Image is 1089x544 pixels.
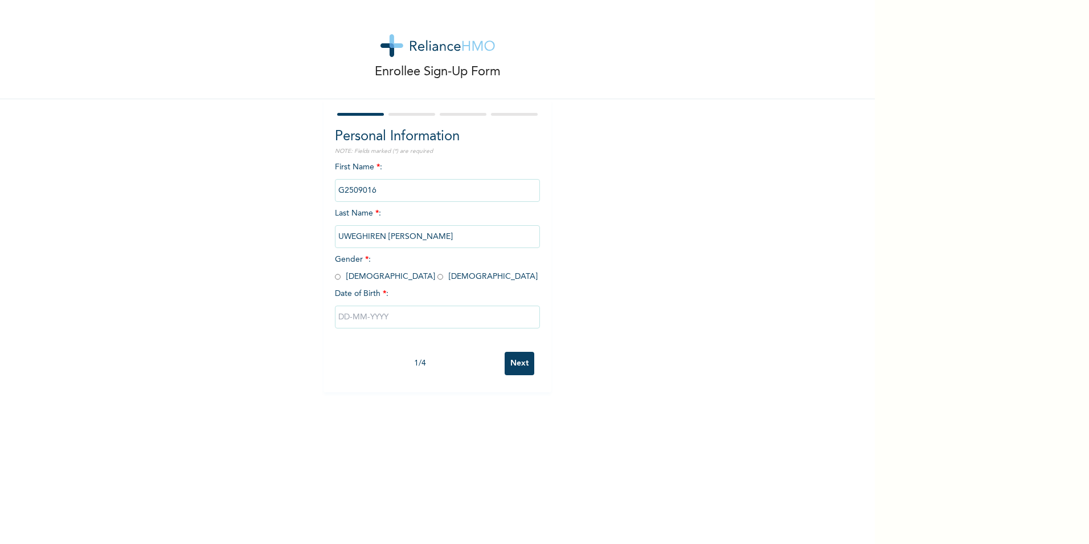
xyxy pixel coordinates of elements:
[335,163,540,194] span: First Name :
[335,127,540,147] h2: Personal Information
[505,352,534,375] input: Next
[335,147,540,156] p: NOTE: Fields marked (*) are required
[335,306,540,328] input: DD-MM-YYYY
[335,225,540,248] input: Enter your last name
[335,288,388,300] span: Date of Birth :
[335,209,540,241] span: Last Name :
[335,179,540,202] input: Enter your first name
[375,63,501,82] p: Enrollee Sign-Up Form
[335,255,538,281] span: Gender : [DEMOGRAPHIC_DATA] [DEMOGRAPHIC_DATA]
[335,358,505,370] div: 1 / 4
[380,34,495,57] img: logo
